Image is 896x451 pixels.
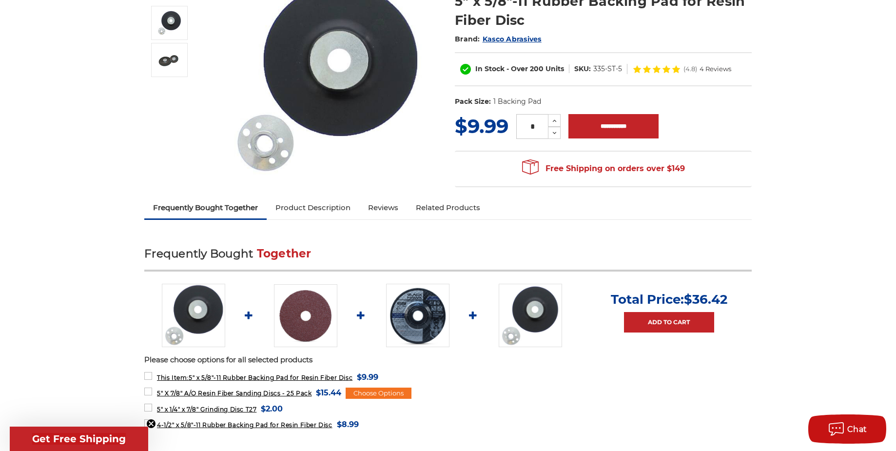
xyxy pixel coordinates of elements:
[455,97,491,107] dt: Pack Size:
[684,292,727,307] span: $36.42
[267,197,359,218] a: Product Description
[144,354,752,366] p: Please choose options for all selected products
[506,64,528,73] span: - Over
[157,11,181,35] img: 5 Inch Backing Pad for resin fiber disc with 5/8"-11 locking nut rubber
[146,419,156,429] button: Close teaser
[261,402,283,415] span: $2.00
[455,114,508,138] span: $9.99
[683,66,697,72] span: (4.8)
[522,159,685,178] span: Free Shipping on orders over $149
[157,406,256,413] span: 5" x 1/4" x 7/8" Grinding Disc T27
[359,197,407,218] a: Reviews
[10,427,148,451] div: Get Free ShippingClose teaser
[337,418,359,431] span: $8.99
[483,35,542,43] a: Kasco Abrasives
[593,64,622,74] dd: 335-ST-5
[530,64,544,73] span: 200
[700,66,731,72] span: 4 Reviews
[847,425,867,434] span: Chat
[157,374,352,381] span: 5" x 5/8"-11 Rubber Backing Pad for Resin Fiber Disc
[455,35,480,43] span: Brand:
[611,292,727,307] p: Total Price:
[574,64,591,74] dt: SKU:
[624,312,714,333] a: Add to Cart
[32,433,126,445] span: Get Free Shipping
[493,97,541,107] dd: 1 Backing Pad
[144,197,267,218] a: Frequently Bought Together
[808,414,886,444] button: Chat
[545,64,564,73] span: Units
[357,371,378,384] span: $9.99
[475,64,505,73] span: In Stock
[157,48,181,72] img: rubber backing pad for rfd
[316,386,341,399] span: $15.44
[257,247,312,260] span: Together
[157,374,189,381] strong: This Item:
[144,247,253,260] span: Frequently Bought
[407,197,489,218] a: Related Products
[162,284,225,347] img: 5 Inch Backing Pad for resin fiber disc with 5/8"-11 locking nut rubber
[346,388,411,399] div: Choose Options
[157,421,332,429] span: 4-1/2" x 5/8"-11 Rubber Backing Pad for Resin Fiber Disc
[157,390,312,397] span: 5" X 7/8" A/O Resin Fiber Sanding Discs - 25 Pack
